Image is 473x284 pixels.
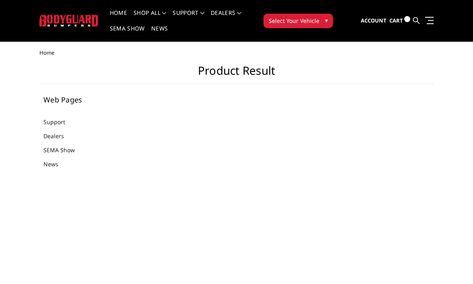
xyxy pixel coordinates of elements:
[269,16,319,25] span: Select Your Vehicle
[389,10,410,32] a: Cart
[134,10,166,26] a: shop all
[43,118,75,126] a: Support
[43,160,68,168] a: News
[43,96,134,103] h5: Web Pages
[39,15,99,27] img: BODYGUARD BUMPERS
[151,26,168,41] a: News
[110,26,145,41] a: SEMA Show
[361,17,387,24] span: Account
[325,16,328,25] span: ▾
[39,64,434,84] h1: Product Result
[39,49,54,56] span: Home
[110,10,127,26] a: Home
[361,10,387,32] a: Account
[389,17,403,24] span: Cart
[263,14,333,28] button: Select Your Vehicle
[43,146,85,154] a: SEMA Show
[43,132,74,140] a: Dealers
[211,10,241,26] a: Dealers
[173,10,204,26] a: Support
